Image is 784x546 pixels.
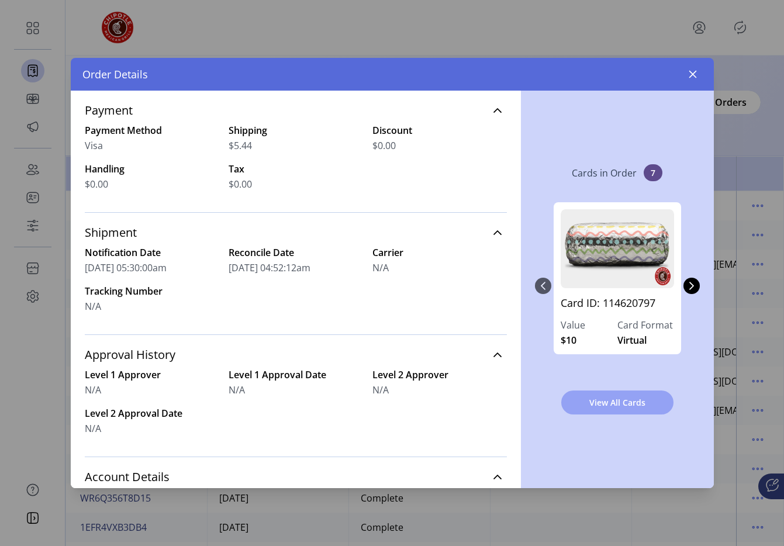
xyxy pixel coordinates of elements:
label: Level 1 Approval Date [229,368,363,382]
span: N/A [372,261,389,275]
span: Account Details [85,471,170,483]
span: N/A [85,421,101,436]
span: $0.00 [372,139,396,153]
span: N/A [372,383,389,397]
span: [DATE] 05:30:00am [85,261,167,275]
span: $5.44 [229,139,252,153]
label: Tracking Number [85,284,219,298]
a: Card ID: 114620797 [561,295,674,318]
a: Payment [85,98,507,123]
label: Level 2 Approval Date [85,406,219,420]
span: $0.00 [85,177,108,191]
label: Discount [372,123,507,137]
button: Next Page [683,278,700,294]
span: N/A [229,383,245,397]
span: N/A [85,383,101,397]
div: Shipment [85,246,507,327]
label: Shipping [229,123,363,137]
div: Approval History [85,368,507,450]
span: Visa [85,139,103,153]
a: Shipment [85,220,507,246]
button: View All Cards [561,391,674,414]
label: Value [561,318,617,332]
label: Card Format [617,318,674,332]
span: $0.00 [229,177,252,191]
div: Payment [85,123,507,205]
a: Account Details [85,464,507,490]
label: Tax [229,162,363,176]
span: N/A [85,299,101,313]
p: Cards in Order [572,166,637,180]
img: 114620797 [561,209,674,288]
span: Order Details [82,67,148,82]
span: View All Cards [576,396,658,409]
label: Handling [85,162,219,176]
label: Carrier [372,246,507,260]
label: Level 1 Approver [85,368,219,382]
span: Shipment [85,227,137,239]
label: Notification Date [85,246,219,260]
span: Approval History [85,349,175,361]
span: Virtual [617,333,647,347]
span: [DATE] 04:52:12am [229,261,310,275]
label: Reconcile Date [229,246,363,260]
span: Payment [85,105,133,116]
label: Payment Method [85,123,219,137]
label: Level 2 Approver [372,368,507,382]
span: $10 [561,333,576,347]
span: 7 [644,164,662,181]
a: Approval History [85,342,507,368]
div: 0 [551,191,683,381]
